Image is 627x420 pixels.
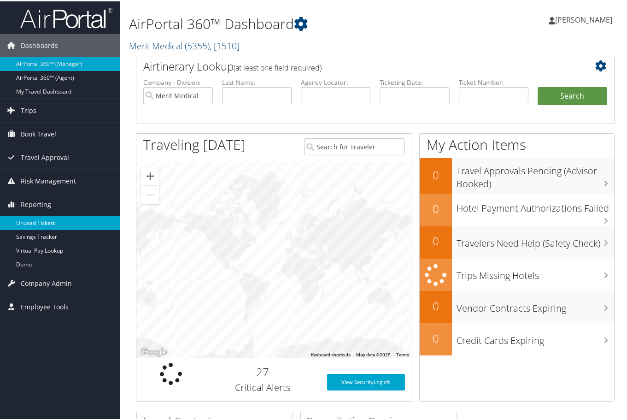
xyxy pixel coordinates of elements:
span: Employee Tools [21,294,69,317]
a: View SecurityLogic® [327,373,405,389]
h3: Credit Cards Expiring [457,328,614,346]
h2: Airtinerary Lookup [143,57,568,73]
h3: Travel Approvals Pending (Advisor Booked) [457,159,614,189]
h2: 0 [420,297,452,313]
h2: 0 [420,200,452,215]
button: Zoom in [141,166,159,184]
a: Terms (opens in new tab) [396,351,409,356]
span: Trips [21,98,36,121]
a: Open this area in Google Maps (opens a new window) [139,345,169,357]
img: airportal-logo.png [20,6,112,28]
span: Book Travel [21,121,56,144]
span: , [ 1510 ] [210,38,240,51]
h2: 27 [212,363,313,379]
span: Reporting [21,192,51,215]
a: 0Hotel Payment Authorizations Failed [420,193,614,225]
span: (at least one field required) [234,61,322,71]
input: Search for Traveler [304,137,405,154]
h1: AirPortal 360™ Dashboard [129,13,457,32]
a: 0Travelers Need Help (Safety Check) [420,225,614,257]
a: 0Credit Cards Expiring [420,322,614,354]
h1: Traveling [DATE] [143,134,246,153]
span: [PERSON_NAME] [555,13,612,24]
button: Zoom out [141,184,159,203]
h1: My Action Items [420,134,614,153]
span: ( 5355 ) [185,38,210,51]
h2: 0 [420,329,452,345]
img: Google [139,345,169,357]
h3: Trips Missing Hotels [457,263,614,281]
h2: 0 [420,232,452,248]
a: Merit Medical [129,38,240,51]
h2: 0 [420,166,452,182]
a: [PERSON_NAME] [549,5,621,32]
span: Risk Management [21,168,76,191]
label: Agency Locator: [301,77,370,86]
label: Ticket Number: [459,77,528,86]
h3: Hotel Payment Authorizations Failed [457,196,614,213]
button: Search [538,86,607,104]
h3: Vendor Contracts Expiring [457,296,614,314]
label: Last Name: [222,77,292,86]
a: Trips Missing Hotels [420,257,614,290]
a: 0Vendor Contracts Expiring [420,290,614,322]
label: Company - Division: [143,77,213,86]
span: Travel Approval [21,145,69,168]
h3: Critical Alerts [212,380,313,393]
button: Keyboard shortcuts [311,350,351,357]
span: Map data ©2025 [356,351,391,356]
span: Dashboards [21,33,58,56]
span: Company Admin [21,271,72,294]
a: 0Travel Approvals Pending (Advisor Booked) [420,157,614,192]
label: Ticketing Date: [380,77,449,86]
h3: Travelers Need Help (Safety Check) [457,231,614,248]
